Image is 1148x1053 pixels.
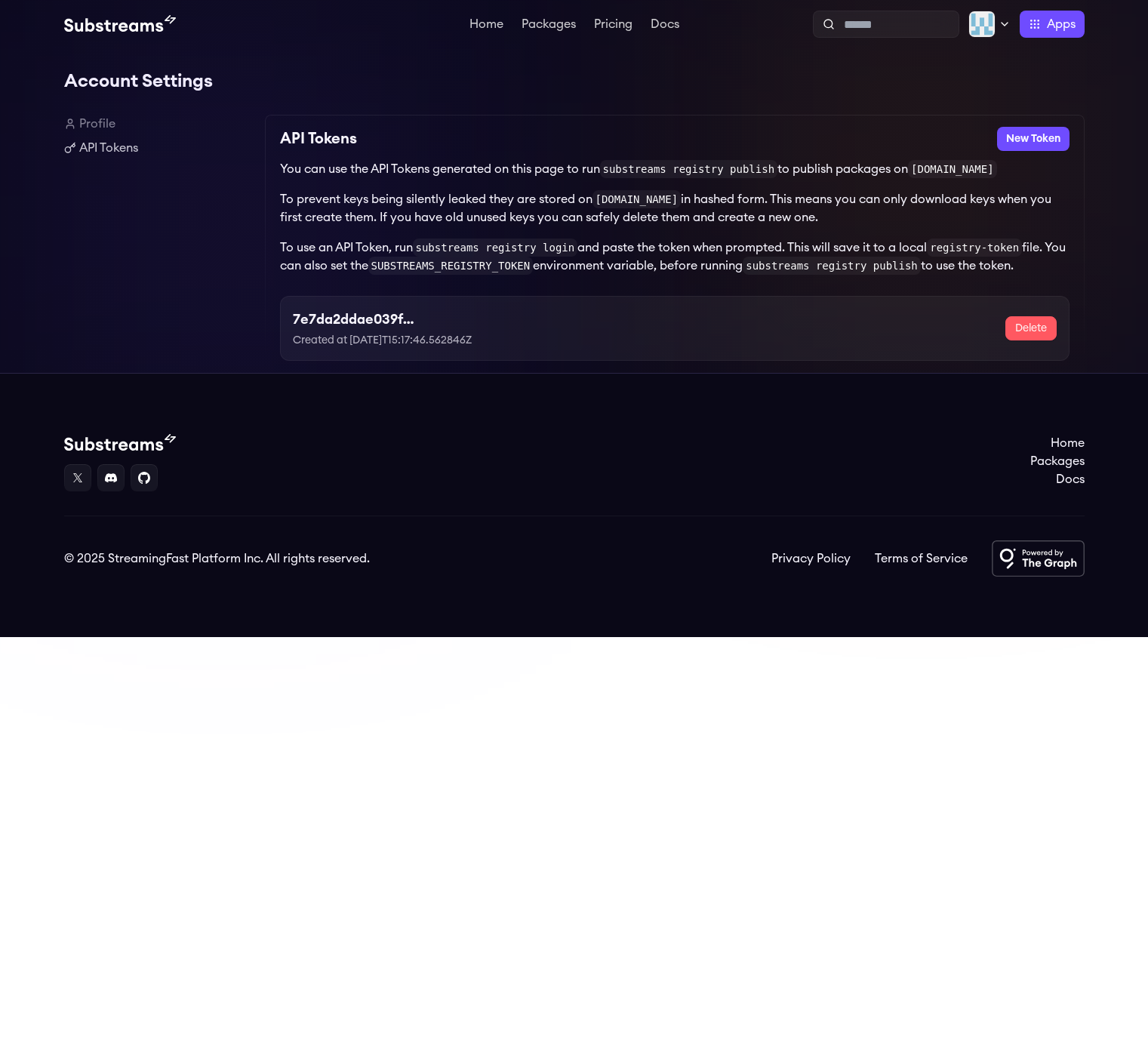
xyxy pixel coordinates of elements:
span: Apps [1047,15,1076,33]
img: Substream's logo [64,15,176,33]
a: API Tokens [64,139,253,157]
a: Profile [64,115,253,133]
p: To use an API Token, run and paste the token when prompted. This will save it to a local file. Yo... [280,239,1070,275]
code: substreams registry publish [600,160,778,178]
code: [DOMAIN_NAME] [592,190,682,208]
div: © 2025 StreamingFast Platform Inc. All rights reserved. [64,550,370,568]
button: Delete [1005,316,1057,340]
a: Packages [1030,452,1085,470]
code: substreams registry publish [743,257,921,275]
code: SUBSTREAMS_REGISTRY_TOKEN [368,257,534,275]
h2: API Tokens [280,127,357,151]
a: Packages [519,18,579,33]
code: registry-token [927,239,1022,257]
img: Substream's logo [64,434,176,452]
a: Home [466,18,506,33]
a: Home [1030,434,1085,452]
button: New Token [997,127,1070,151]
img: Profile [968,11,996,38]
img: Powered by The Graph [992,540,1085,577]
code: substreams registry login [413,239,578,257]
a: Docs [648,18,682,33]
a: Terms of Service [875,550,968,568]
code: [DOMAIN_NAME] [908,160,997,178]
a: Pricing [591,18,636,33]
h3: 7e7da2ddae039f9f7000949bcbe2615b [293,309,417,330]
a: Docs [1030,470,1085,488]
h1: Account Settings [64,66,1085,97]
p: You can use the API Tokens generated on this page to run to publish packages on [280,160,1070,178]
p: Created at [DATE]T15:17:46.562846Z [293,333,540,348]
a: Privacy Policy [771,550,851,568]
p: To prevent keys being silently leaked they are stored on in hashed form. This means you can only ... [280,190,1070,226]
